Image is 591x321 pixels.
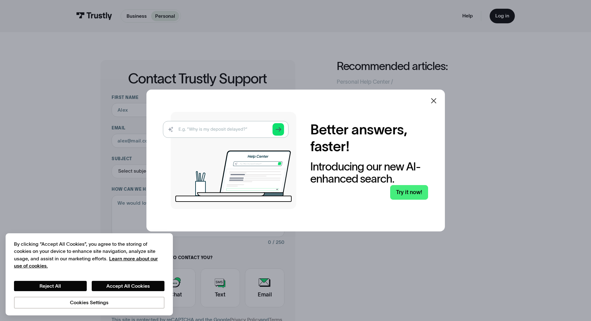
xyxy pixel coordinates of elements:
[14,240,164,309] div: Privacy
[92,281,164,291] button: Accept All Cookies
[14,240,164,270] div: By clicking “Accept All Cookies”, you agree to the storing of cookies on your device to enhance s...
[14,281,87,291] button: Reject All
[6,233,173,315] div: Cookie banner
[310,121,428,155] h2: Better answers, faster!
[310,160,428,185] div: Introducing our new AI-enhanced search.
[14,297,164,309] button: Cookies Settings
[390,185,428,200] a: Try it now!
